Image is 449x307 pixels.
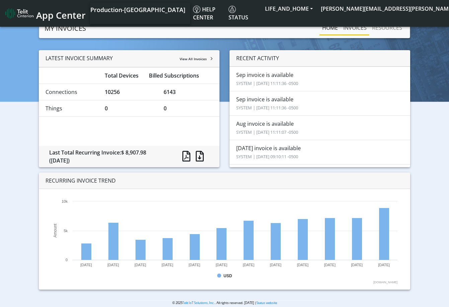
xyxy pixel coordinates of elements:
text: 0 [66,258,68,262]
text: [DOMAIN_NAME] [373,281,397,284]
text: [DATE] [297,263,309,267]
span: $ 8,907.98 [121,149,146,156]
img: logo-telit-cinterion-gw-new.png [5,8,33,19]
div: LATEST INVOICE SUMMARY [39,50,219,67]
a: RESOURCES [369,21,405,34]
text: 10k [62,199,68,203]
a: Your current platform instance [90,3,185,16]
div: Billed Subscriptions [144,72,218,80]
img: status.svg [229,6,236,13]
span: Production-[GEOGRAPHIC_DATA] [90,6,185,14]
li: Sep invoice is available [230,91,410,116]
img: knowledge.svg [193,6,200,13]
li: [DATE] invoice is available [230,140,410,165]
div: ([DATE]) [49,157,167,165]
p: © 2025 . All rights reserved. [DATE] | [117,300,332,305]
div: RECENT ACTIVITY [230,50,410,67]
div: 6143 [159,88,218,96]
text: [DATE] [270,263,282,267]
small: SYSTEM | [DATE] 11:11:36 -0500 [236,105,298,111]
div: 10256 [100,88,159,96]
small: SYSTEM | [DATE] 11:11:36 -0500 [236,80,298,86]
text: USD [223,274,232,278]
text: 5k [64,229,68,233]
div: 0 [159,104,218,112]
text: [DATE] [107,263,119,267]
li: Jun invoice is available [230,164,410,189]
span: View All Invoices [180,57,207,61]
text: [DATE] [243,263,255,267]
a: Telit IoT Solutions, Inc. [182,301,215,305]
div: Connections [40,88,100,96]
button: LIFE_AND_HOME [261,3,317,15]
a: Home [320,21,341,34]
a: Status [226,3,261,24]
div: 0 [100,104,159,112]
a: Help center [190,3,226,24]
text: [DATE] [80,263,92,267]
small: SYSTEM | [DATE] 11:11:07 -0500 [236,129,298,135]
text: [DATE] [216,263,228,267]
li: Sep invoice is available [230,67,410,91]
text: [DATE] [134,263,146,267]
span: Help center [193,6,215,21]
span: Status [229,6,248,21]
text: [DATE] [189,263,200,267]
text: [DATE] [162,263,173,267]
small: SYSTEM | [DATE] 09:10:11 -0500 [236,153,298,160]
div: Things [40,104,100,112]
div: Total Devices [100,72,144,80]
text: Amount [53,223,58,237]
div: RECURRING INVOICE TREND [39,173,410,189]
text: [DATE] [351,263,363,267]
a: Status website [256,301,277,305]
li: Aug invoice is available [230,115,410,140]
a: MY INVOICES [44,22,86,35]
div: Last Total Recurring Invoice: [44,148,172,165]
text: [DATE] [378,263,390,267]
a: INVOICES [341,21,369,34]
span: App Center [36,9,86,21]
a: App Center [5,6,85,21]
text: [DATE] [324,263,336,267]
